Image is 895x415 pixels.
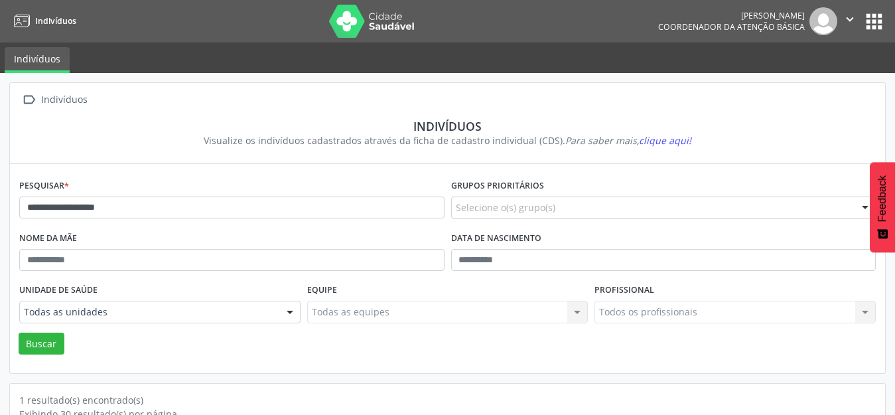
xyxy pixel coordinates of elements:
div: Indivíduos [38,90,90,110]
span: Coordenador da Atenção Básica [658,21,805,33]
label: Pesquisar [19,176,69,197]
div: 1 resultado(s) encontrado(s) [19,393,876,407]
label: Unidade de saúde [19,280,98,301]
label: Grupos prioritários [451,176,544,197]
i:  [19,90,38,110]
button: Buscar [19,333,64,355]
span: Feedback [876,175,888,222]
button:  [837,7,862,35]
label: Nome da mãe [19,228,77,249]
label: Data de nascimento [451,228,541,249]
label: Equipe [307,280,337,301]
div: [PERSON_NAME] [658,10,805,21]
a: Indivíduos [9,10,76,32]
button: Feedback - Mostrar pesquisa [870,162,895,252]
div: Visualize os indivíduos cadastrados através da ficha de cadastro individual (CDS). [29,133,866,147]
div: Indivíduos [29,119,866,133]
a: Indivíduos [5,47,70,73]
label: Profissional [594,280,654,301]
span: Todas as unidades [24,305,273,319]
a:  Indivíduos [19,90,90,110]
button: apps [862,10,886,33]
i: Para saber mais, [565,134,691,147]
span: Selecione o(s) grupo(s) [456,201,555,214]
i:  [843,12,857,27]
img: img [809,7,837,35]
span: clique aqui! [639,134,691,147]
span: Indivíduos [35,15,76,27]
